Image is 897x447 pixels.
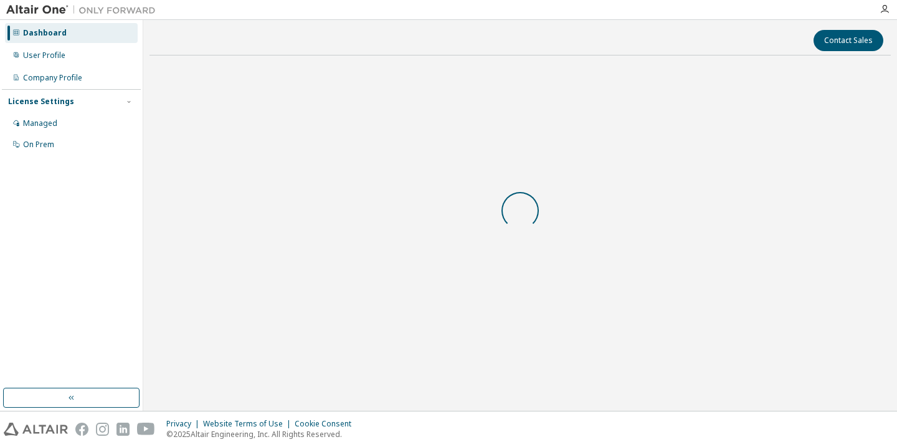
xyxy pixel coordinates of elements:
[137,423,155,436] img: youtube.svg
[116,423,130,436] img: linkedin.svg
[203,419,295,429] div: Website Terms of Use
[6,4,162,16] img: Altair One
[23,73,82,83] div: Company Profile
[166,429,359,440] p: © 2025 Altair Engineering, Inc. All Rights Reserved.
[75,423,88,436] img: facebook.svg
[23,140,54,150] div: On Prem
[23,118,57,128] div: Managed
[23,50,65,60] div: User Profile
[8,97,74,107] div: License Settings
[166,419,203,429] div: Privacy
[96,423,109,436] img: instagram.svg
[4,423,68,436] img: altair_logo.svg
[23,28,67,38] div: Dashboard
[814,30,883,51] button: Contact Sales
[295,419,359,429] div: Cookie Consent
